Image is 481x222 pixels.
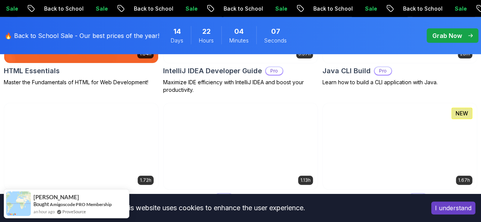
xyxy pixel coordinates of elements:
[264,37,287,44] span: Seconds
[322,66,371,76] h2: Java CLI Build
[307,5,359,13] p: Back to School
[271,26,280,37] span: 7 Seconds
[410,194,426,201] p: Pro
[322,192,406,203] h2: Java Integration Testing
[33,208,55,215] span: an hour ago
[458,177,470,183] p: 1.67h
[173,26,181,37] span: 14 Days
[397,5,448,13] p: Back to School
[448,5,473,13] p: Sale
[300,177,311,183] p: 1.13h
[359,5,383,13] p: Sale
[50,202,112,207] a: Amigoscode PRO Membership
[6,191,31,216] img: provesource social proof notification image
[127,5,179,13] p: Back to School
[5,31,159,40] p: 🔥 Back to School Sale - Our best prices of the year!
[322,79,477,86] p: Learn how to build a CLI application with Java.
[38,5,89,13] p: Back to School
[163,66,262,76] h2: IntelliJ IDEA Developer Guide
[269,5,293,13] p: Sale
[375,67,391,75] p: Pro
[140,177,151,183] p: 1.72h
[4,103,158,189] img: Java Data Structures card
[33,201,49,207] span: Bought
[4,66,60,76] h2: HTML Essentials
[62,208,86,215] a: ProveSource
[163,103,318,220] a: Java Generics card1.13hJava GenericsProLearn to write robust, type-safe code and algorithms using...
[234,26,244,37] span: 4 Minutes
[432,31,462,40] p: Grab Now
[164,103,317,189] img: Java Generics card
[163,192,212,203] h2: Java Generics
[266,67,283,75] p: Pro
[89,5,114,13] p: Sale
[456,110,468,117] p: NEW
[202,26,211,37] span: 22 Hours
[4,103,159,220] a: Java Data Structures card1.72hJava Data StructuresProLearn data structures in [GEOGRAPHIC_DATA] t...
[216,194,232,201] p: Pro
[6,200,420,216] div: This website uses cookies to enhance the user experience.
[323,103,477,189] img: Java Integration Testing card
[163,79,318,94] p: Maximize IDE efficiency with IntelliJ IDEA and boost your productivity.
[229,37,249,44] span: Minutes
[217,5,269,13] p: Back to School
[4,79,159,86] p: Master the Fundamentals of HTML for Web Development!
[33,194,79,200] span: [PERSON_NAME]
[199,37,214,44] span: Hours
[431,202,475,214] button: Accept cookies
[179,5,203,13] p: Sale
[171,37,183,44] span: Days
